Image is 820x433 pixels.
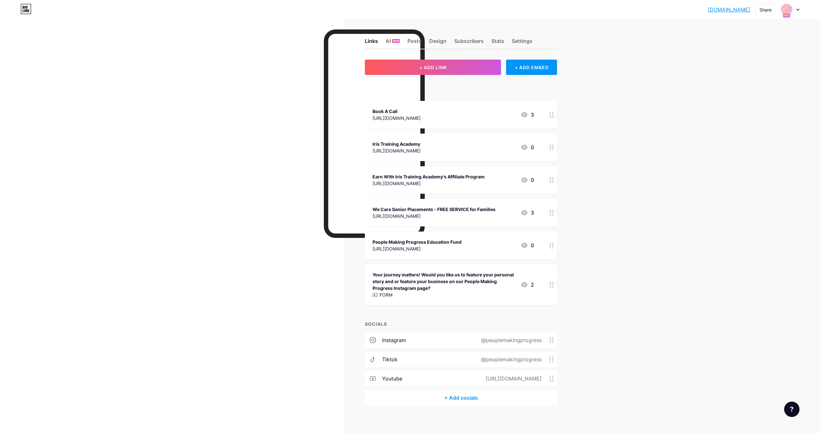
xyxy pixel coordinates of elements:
[382,336,406,344] div: instagram
[373,239,462,245] div: People Making Progress Education Fund
[521,111,534,118] div: 3
[373,245,462,252] div: [URL][DOMAIN_NAME]
[365,390,557,405] div: + Add socials
[373,147,421,154] div: [URL][DOMAIN_NAME]
[521,241,534,249] div: 0
[373,141,421,147] div: Iris Training Academy
[407,37,422,49] div: Posts
[759,6,772,13] div: Share
[429,37,447,49] div: Design
[373,271,515,291] div: Your journey matters! Would you like us to feature your personal story and or feature your busine...
[365,321,557,327] div: SOCIALS
[521,209,534,216] div: 3
[419,65,447,70] span: + ADD LINK
[506,60,557,75] div: + ADD EMBED
[373,180,485,187] div: [URL][DOMAIN_NAME]
[365,60,501,75] button: + ADD LINK
[521,143,534,151] div: 0
[512,37,532,49] div: Settings
[521,176,534,184] div: 0
[491,37,504,49] div: Stats
[382,375,402,382] div: youtube
[708,6,750,13] a: [DOMAIN_NAME]
[471,336,549,344] div: @peoplemakingprogress
[386,37,400,49] div: AI
[365,37,378,49] div: Links
[475,375,549,382] div: [URL][DOMAIN_NAME]
[380,291,392,298] p: FORM
[373,213,496,219] div: [URL][DOMAIN_NAME]
[373,115,421,121] div: [URL][DOMAIN_NAME]
[382,355,398,363] div: tiktok
[373,173,485,180] div: Earn With Iris Training Academy's Affiliate Program
[373,206,496,213] div: We Care Senior Placements - FREE SERVICE for Families
[393,39,399,43] span: NEW
[373,108,421,115] div: Book A Call
[471,355,549,363] div: @peoplemakingprogress
[521,281,534,289] div: 2
[454,37,484,49] div: Subscribers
